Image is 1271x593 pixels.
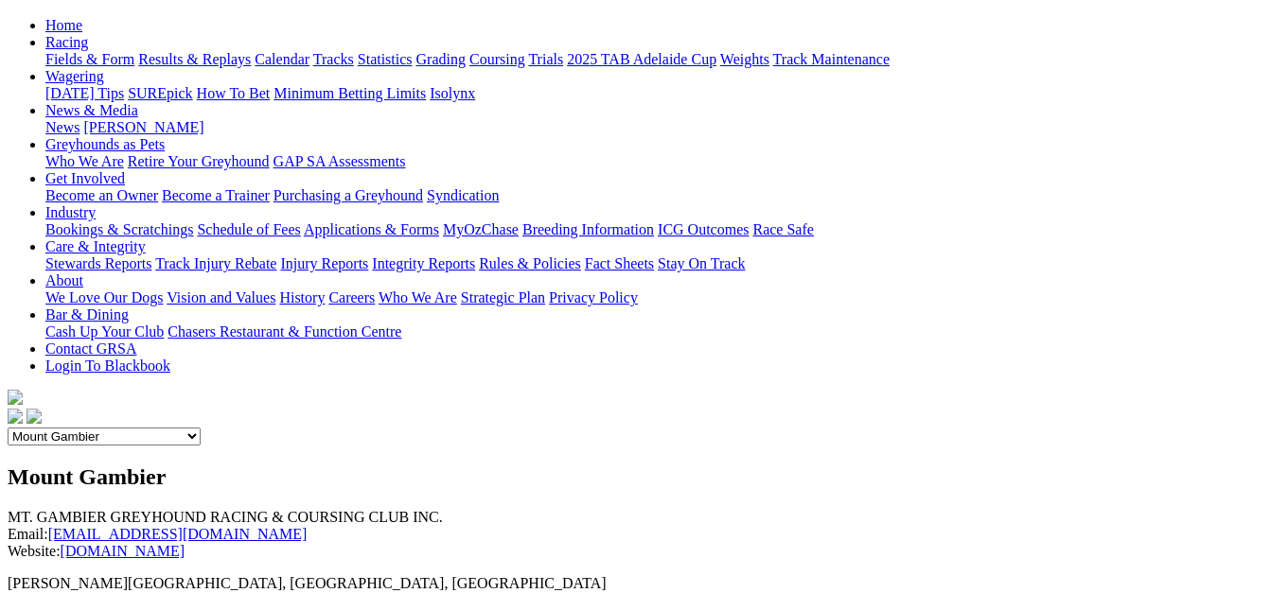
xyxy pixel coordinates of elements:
div: Care & Integrity [45,255,1263,272]
a: About [45,272,83,288]
a: [DOMAIN_NAME] [61,543,185,559]
a: Become a Trainer [162,187,270,203]
a: Contact GRSA [45,340,136,357]
p: MT. GAMBIER GREYHOUND RACING & COURSING CLUB INC. Email: Website: [8,509,1263,560]
a: GAP SA Assessments [274,153,406,169]
a: ICG Outcomes [658,221,749,237]
img: twitter.svg [26,409,42,424]
a: Racing [45,34,88,50]
a: Isolynx [430,85,475,101]
a: [PERSON_NAME] [83,119,203,135]
a: Injury Reports [280,255,368,271]
a: 2025 TAB Adelaide Cup [567,51,716,67]
a: Track Maintenance [773,51,890,67]
a: Become an Owner [45,187,158,203]
a: Vision and Values [167,289,275,305]
div: About [45,289,1263,306]
a: Home [45,17,82,33]
h2: Mount Gambier [8,464,1263,490]
a: Fact Sheets [585,255,654,271]
a: Tracks [313,51,354,67]
a: Privacy Policy [549,289,638,305]
a: Retire Your Greyhound [128,153,270,169]
a: Who We Are [379,289,457,305]
a: News & Media [45,102,138,118]
a: Integrity Reports [372,255,475,271]
a: Strategic Plan [461,289,545,305]
a: Purchasing a Greyhound [274,187,423,203]
a: MyOzChase [443,221,519,237]
a: Calendar [255,51,309,67]
a: Rules & Policies [479,255,581,271]
a: Weights [720,51,769,67]
a: Industry [45,204,96,220]
a: Trials [528,51,563,67]
div: Get Involved [45,187,1263,204]
a: Care & Integrity [45,238,146,254]
a: Who We Are [45,153,124,169]
a: We Love Our Dogs [45,289,163,305]
a: How To Bet [197,85,271,101]
a: Stewards Reports [45,255,151,271]
a: Login To Blackbook [45,358,170,374]
a: History [279,289,325,305]
a: Stay On Track [658,255,745,271]
a: Chasers Restaurant & Function Centre [168,323,401,340]
a: Applications & Forms [304,221,439,237]
a: News [45,119,79,135]
a: Get Involved [45,170,125,186]
a: [DATE] Tips [45,85,124,101]
a: SUREpick [128,85,192,101]
a: Careers [328,289,375,305]
a: Fields & Form [45,51,134,67]
a: Greyhounds as Pets [45,136,165,152]
div: Wagering [45,85,1263,102]
a: Coursing [469,51,525,67]
a: Schedule of Fees [197,221,300,237]
a: Track Injury Rebate [155,255,276,271]
a: Minimum Betting Limits [274,85,426,101]
img: facebook.svg [8,409,23,424]
a: Wagering [45,68,104,84]
a: Grading [416,51,466,67]
a: Statistics [358,51,413,67]
a: Cash Up Your Club [45,323,164,340]
a: Results & Replays [138,51,251,67]
a: Bar & Dining [45,306,129,323]
div: Industry [45,221,1263,238]
a: Syndication [427,187,499,203]
div: Racing [45,51,1263,68]
img: logo-grsa-white.png [8,390,23,405]
div: Greyhounds as Pets [45,153,1263,170]
a: Breeding Information [522,221,654,237]
a: [EMAIL_ADDRESS][DOMAIN_NAME] [48,526,308,542]
a: Bookings & Scratchings [45,221,193,237]
a: Race Safe [752,221,813,237]
div: News & Media [45,119,1263,136]
div: Bar & Dining [45,323,1263,340]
